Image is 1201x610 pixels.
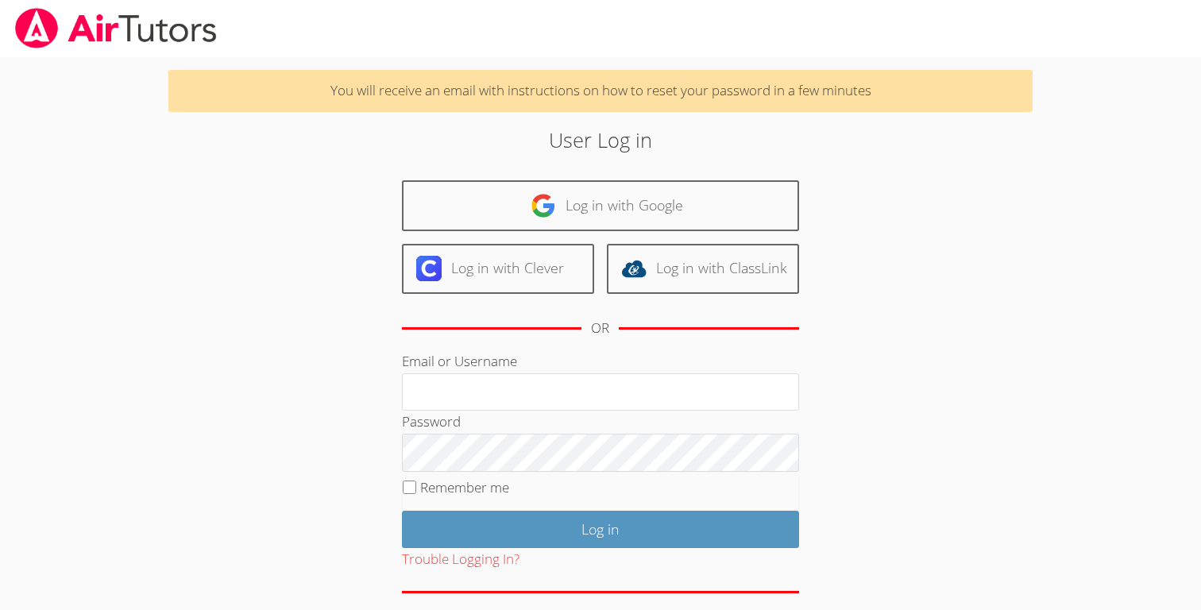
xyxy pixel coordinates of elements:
[420,478,509,496] label: Remember me
[402,412,461,430] label: Password
[416,256,442,281] img: clever-logo-6eab21bc6e7a338710f1a6ff85c0baf02591cd810cc4098c63d3a4b26e2feb20.svg
[402,244,594,294] a: Log in with Clever
[402,511,799,548] input: Log in
[402,548,519,571] button: Trouble Logging In?
[276,125,925,155] h2: User Log in
[402,352,517,370] label: Email or Username
[531,193,556,218] img: google-logo-50288ca7cdecda66e5e0955fdab243c47b7ad437acaf1139b6f446037453330a.svg
[591,317,609,340] div: OR
[621,256,647,281] img: classlink-logo-d6bb404cc1216ec64c9a2012d9dc4662098be43eaf13dc465df04b49fa7ab582.svg
[168,70,1033,112] p: You will receive an email with instructions on how to reset your password in a few minutes
[607,244,799,294] a: Log in with ClassLink
[402,180,799,230] a: Log in with Google
[14,8,218,48] img: airtutors_banner-c4298cdbf04f3fff15de1276eac7730deb9818008684d7c2e4769d2f7ddbe033.png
